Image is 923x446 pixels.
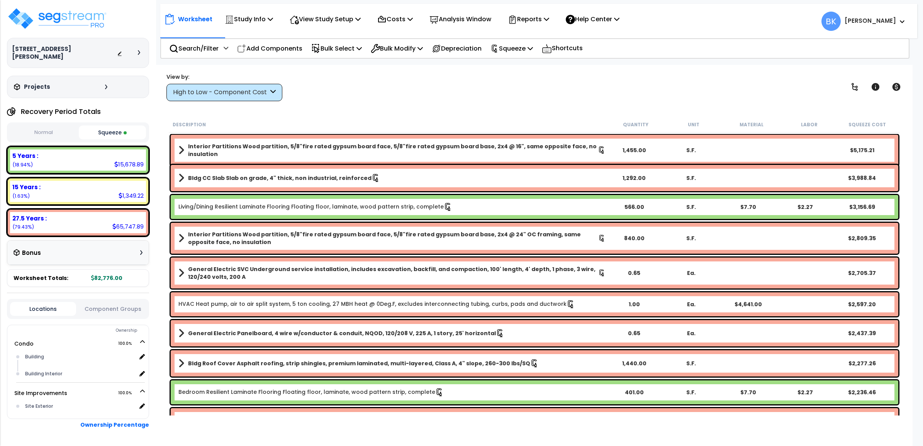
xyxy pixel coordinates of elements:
small: Unit [688,122,699,128]
a: Assembly Title [178,358,606,369]
b: 27.5 Years : [12,214,47,222]
small: Description [173,122,206,128]
a: Assembly Title [178,328,606,339]
div: 566.00 [606,203,663,211]
div: Ea. [662,329,719,337]
b: Bldg Roof Cover Asphalt roofing, strip shingles, premium laminated, multi-layered, Class A, 4" sl... [188,360,530,367]
small: 1.6299652073064657% [12,193,30,199]
p: Costs [377,14,413,24]
div: $2.27 [776,388,833,396]
b: [PERSON_NAME] [845,17,896,25]
small: 18.9413477336426% [12,161,33,168]
div: $2,597.20 [833,300,891,308]
b: Interior Partitions Wood partition, 5/8"fire rated gypsum board face, 5/8"fire rated gypsum board... [188,231,598,246]
div: $2,809.35 [833,234,891,242]
div: Site Exterior [23,402,136,411]
b: 82,776.00 [91,274,122,282]
p: Analysis Window [429,14,491,24]
button: Component Groups [80,305,146,313]
h3: Bonus [22,250,41,256]
b: 15 Years : [12,183,41,191]
a: Individual Item [178,203,452,211]
a: Assembly Title [178,265,606,281]
h3: [STREET_ADDRESS][PERSON_NAME] [12,45,117,61]
p: Squeeze [490,43,533,54]
small: Quantity [623,122,648,128]
p: Shortcuts [542,43,583,54]
div: $7.70 [719,203,777,211]
div: S.F. [662,388,719,396]
small: Material [740,122,764,128]
div: $2,277.26 [833,360,891,367]
p: Depreciation [432,43,482,54]
img: logo_pro_r.png [7,7,107,30]
div: 1,440.00 [606,360,663,367]
div: 840.00 [606,234,663,242]
div: 1.00 [606,300,663,308]
h4: Recovery Period Totals [21,108,101,115]
div: 0.65 [606,269,663,277]
div: S.F. [662,360,719,367]
button: Squeeze [79,125,146,139]
div: S.F. [662,203,719,211]
div: $2,705.37 [833,269,891,277]
div: S.F. [662,234,719,242]
div: 1,292.00 [606,174,663,182]
div: Ea. [662,300,719,308]
a: Assembly Title [178,142,606,158]
p: Study Info [225,14,273,24]
p: Bulk Select [311,43,362,54]
div: $2.27 [776,203,833,211]
span: BK [821,12,841,31]
p: Bulk Modify [371,43,423,54]
div: $7.70 [719,388,777,396]
span: 100.0% [118,388,139,398]
div: $4,641.00 [719,300,777,308]
a: Assembly Title [178,173,606,183]
div: 401.00 [606,388,663,396]
b: Interior Partitions Wood partition, 5/8"fire rated gypsum board face, 5/8"fire rated gypsum board... [188,142,598,158]
b: 5 Years : [12,152,38,160]
div: Ownership [23,326,149,335]
p: View Study Setup [290,14,361,24]
div: Add Components [233,39,307,58]
button: Locations [10,302,76,316]
div: Depreciation [428,39,486,58]
button: Normal [10,126,77,139]
span: Worksheet Totals: [14,274,68,282]
b: Ownership Percentage [80,421,149,429]
b: Bldg CC Slab Slab on grade, 4" thick, non industrial, reinforced [188,174,372,182]
div: Ea. [662,269,719,277]
div: S.F. [662,174,719,182]
h3: Projects [24,83,50,91]
div: 0.65 [606,329,663,337]
p: Reports [508,14,549,24]
div: S.F. [662,146,719,154]
div: 65,747.89 [112,222,144,231]
div: High to Low - Component Cost [173,88,268,97]
a: Individual Item [178,300,575,309]
a: Individual Item [178,388,444,397]
p: Add Components [237,43,302,54]
div: $5,175.21 [833,146,891,154]
div: 15,678.89 [114,160,144,168]
small: Squeeze Cost [848,122,886,128]
a: Site Improvements 100.0% [14,389,67,397]
a: Condo 100.0% [14,340,34,348]
div: $3,988.84 [833,174,891,182]
p: Search/Filter [169,43,219,54]
div: Building [23,352,136,361]
div: View by: [166,73,282,81]
small: 79.42868705905093% [12,224,34,230]
b: General Electric Panelboard, 4 wire w/conductor & conduit, NQOD, 120/208 V, 225 A, 1 story, 25' h... [188,329,496,337]
div: $2,437.39 [833,329,891,337]
div: 1,455.00 [606,146,663,154]
div: Shortcuts [538,39,587,58]
div: 1,349.22 [119,192,144,200]
p: Help Center [566,14,619,24]
small: Labor [801,122,818,128]
a: Assembly Title [178,231,606,246]
p: Worksheet [178,14,212,24]
span: 100.0% [118,339,139,348]
b: General Electric SVC Underground service installation, includes excavation, backfill, and compact... [188,265,598,281]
